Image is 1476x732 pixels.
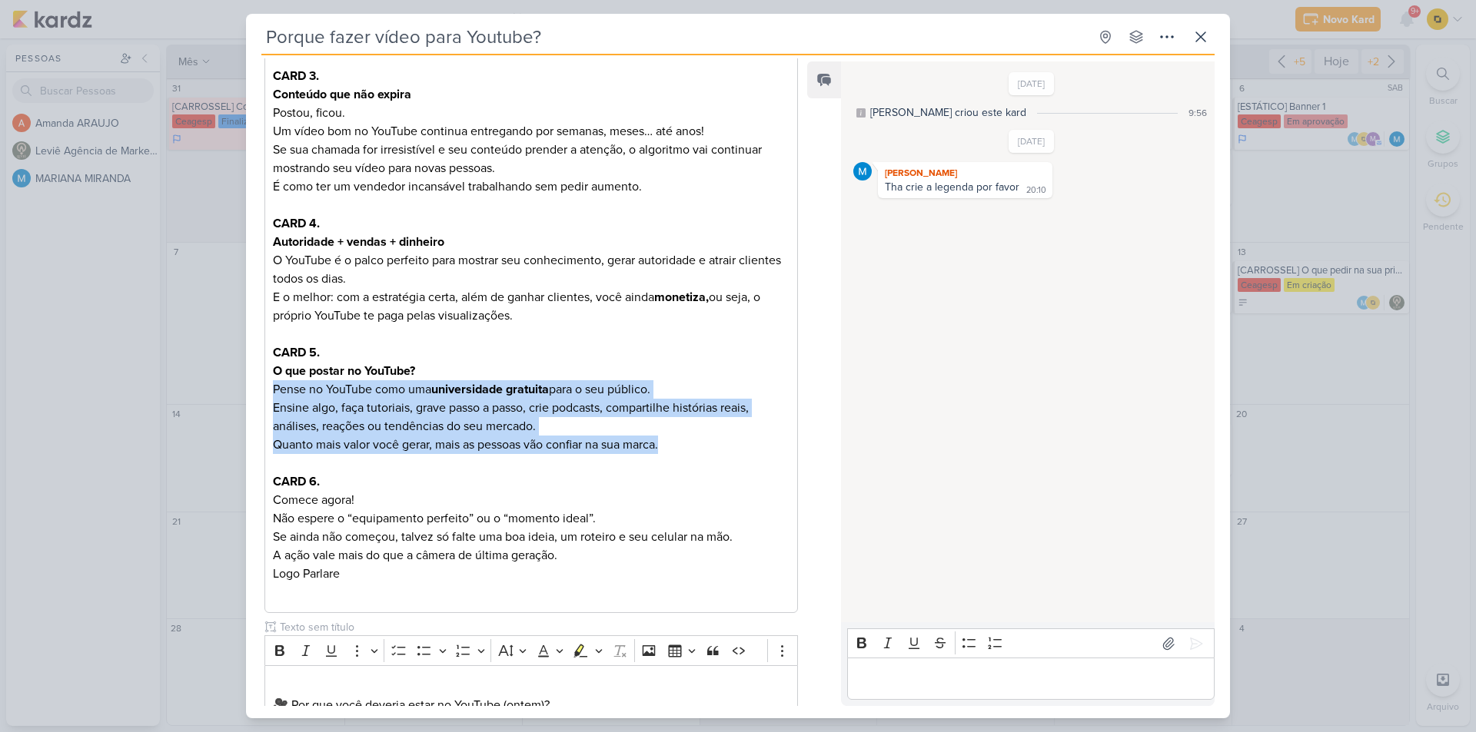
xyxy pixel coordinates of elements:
[847,657,1215,700] div: Editor editing area: main
[273,234,444,250] strong: Autoridade + vendas + dinheiro
[273,474,320,489] strong: CARD 6.
[264,635,798,665] div: Editor toolbar
[654,290,709,305] strong: monetiza,
[881,165,1049,181] div: [PERSON_NAME]
[277,619,798,635] input: Texto sem título
[1026,184,1046,197] div: 20:10
[1188,106,1207,120] div: 9:56
[261,23,1089,51] input: Kard Sem Título
[870,104,1026,121] div: [PERSON_NAME] criou este kard
[273,233,790,325] p: O YouTube é o palco perfeito para mostrar seu conhecimento, gerar autoridade e atrair clientes to...
[273,491,790,509] p: Comece agora!
[273,345,320,360] strong: CARD 5.
[273,362,790,454] p: Pense no YouTube como uma para o seu público. Ensine algo, faça tutoriais, grave passo a passo, c...
[847,628,1215,658] div: Editor toolbar
[273,85,790,196] p: Postou, ficou. Um vídeo bom no YouTube continua entregando por semanas, meses… até anos! Se sua c...
[273,509,790,583] p: Não espere o “equipamento perfeito” ou o “momento ideal”. Se ainda não começou, talvez só falte u...
[853,162,872,181] img: MARIANA MIRANDA
[431,382,549,397] strong: universidade gratuita
[885,181,1019,194] div: Tha crie a legenda por favor
[273,677,790,714] p: ⁠⁠⁠⁠⁠⁠⁠ 🎥 Por que você deveria estar no YouTube (ontem)?
[273,216,320,231] strong: CARD 4.
[273,87,411,102] strong: Conteúdo que não expira
[273,68,319,84] strong: CARD 3.
[273,363,415,379] strong: O que postar no YouTube?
